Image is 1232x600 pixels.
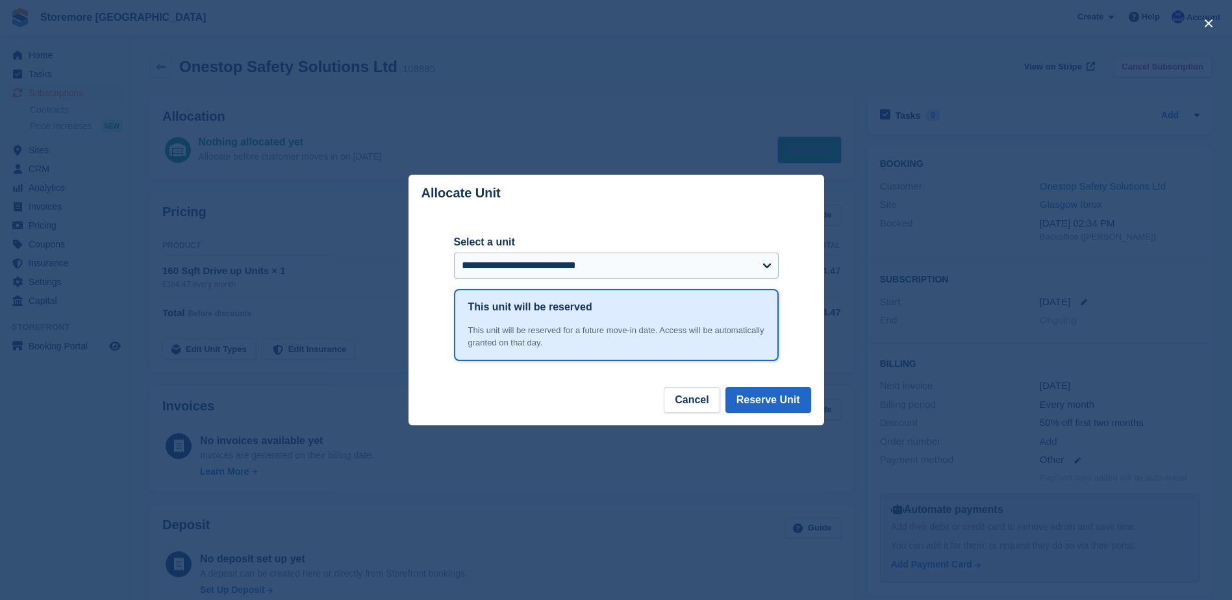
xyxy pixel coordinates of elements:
label: Select a unit [454,234,779,250]
button: Reserve Unit [725,387,811,413]
div: This unit will be reserved for a future move-in date. Access will be automatically granted on tha... [468,324,764,349]
h1: This unit will be reserved [468,299,592,315]
button: Cancel [664,387,720,413]
p: Allocate Unit [421,186,501,201]
button: close [1198,13,1219,34]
